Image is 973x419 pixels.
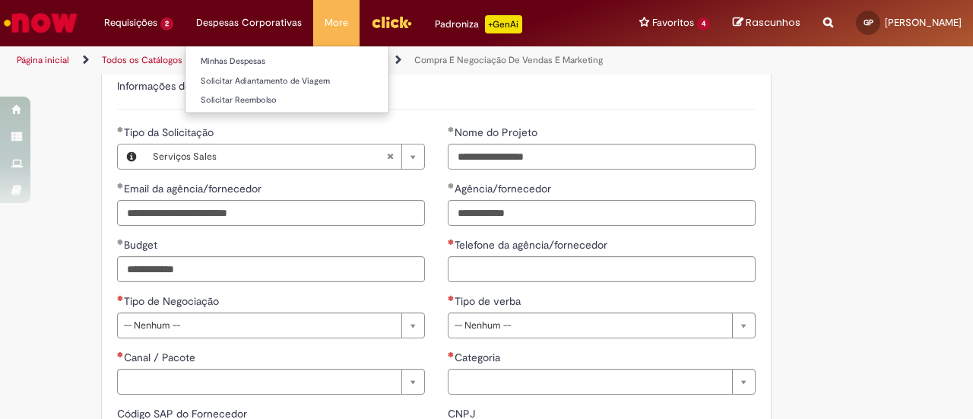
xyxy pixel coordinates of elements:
span: Requisições [104,15,157,30]
span: Rascunhos [746,15,800,30]
a: Limpar campo Canal / Pacote [117,369,425,395]
span: Necessários [448,351,455,357]
span: Telefone da agência/fornecedor [455,238,610,252]
a: Limpar campo Categoria [448,369,756,395]
input: Telefone da agência/fornecedor [448,256,756,282]
span: Necessários - Categoria [455,351,503,364]
span: Obrigatório Preenchido [448,126,455,132]
input: Nome do Projeto [448,144,756,170]
span: GP [864,17,873,27]
ul: Despesas Corporativas [185,46,389,113]
span: Obrigatório Preenchido [117,183,124,189]
span: Necessários [117,295,124,301]
a: Serviços SalesLimpar campo Tipo da Solicitação [145,144,424,169]
a: Rascunhos [733,16,800,30]
input: Email da agência/fornecedor [117,200,425,226]
span: Favoritos [652,15,694,30]
span: Necessários [448,295,455,301]
span: Tipo de Negociação [124,294,222,308]
a: Compra E Negociação De Vendas E Marketing [414,54,603,66]
span: Tipo da Solicitação [124,125,217,139]
img: click_logo_yellow_360x200.png [371,11,412,33]
span: Email da agência/fornecedor [124,182,265,195]
span: Necessários [117,351,124,357]
span: Necessários [448,239,455,245]
a: Solicitar Reembolso [185,92,388,109]
span: Necessários - Canal / Pacote [124,351,198,364]
span: Obrigatório Preenchido [448,183,455,189]
span: Serviços Sales [153,144,386,169]
span: [PERSON_NAME] [885,16,962,29]
span: Obrigatório Preenchido [117,239,124,245]
abbr: Limpar campo Tipo da Solicitação [379,144,401,169]
span: Agência/fornecedor [455,182,554,195]
span: 4 [697,17,710,30]
div: Padroniza [435,15,522,33]
span: Nome do Projeto [455,125,540,139]
span: Despesas Corporativas [196,15,302,30]
input: Agência/fornecedor [448,200,756,226]
span: Obrigatório Preenchido [117,126,124,132]
ul: Trilhas de página [11,46,637,75]
img: ServiceNow [2,8,80,38]
a: Solicitar Adiantamento de Viagem [185,73,388,90]
a: Página inicial [17,54,69,66]
input: Budget [117,256,425,282]
span: More [325,15,348,30]
button: Tipo da Solicitação, Visualizar este registro Serviços Sales [118,144,145,169]
p: +GenAi [485,15,522,33]
span: -- Nenhum -- [455,313,724,338]
span: 2 [160,17,173,30]
a: Todos os Catálogos [102,54,182,66]
label: Informações de Formulário [117,79,244,93]
span: Tipo de verba [455,294,524,308]
span: Budget [124,238,160,252]
span: -- Nenhum -- [124,313,394,338]
a: Minhas Despesas [185,53,388,70]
